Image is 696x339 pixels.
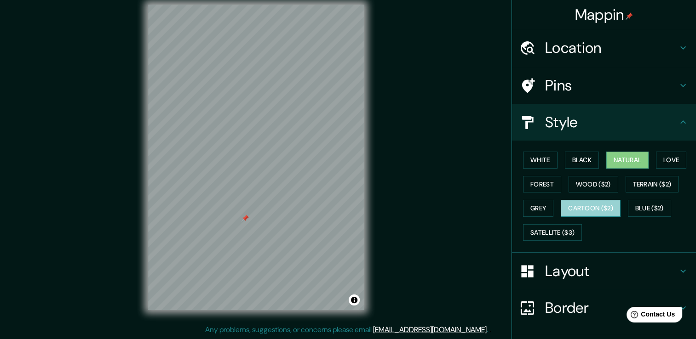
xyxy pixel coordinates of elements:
div: . [488,324,489,335]
button: Grey [523,200,553,217]
button: Satellite ($3) [523,224,582,241]
h4: Location [545,39,678,57]
button: Toggle attribution [349,294,360,305]
button: Terrain ($2) [626,176,679,193]
img: pin-icon.png [626,12,633,20]
button: Blue ($2) [628,200,671,217]
iframe: Help widget launcher [614,303,686,329]
h4: Border [545,299,678,317]
div: Pins [512,67,696,104]
button: Cartoon ($2) [561,200,621,217]
div: . [489,324,491,335]
button: Natural [606,152,649,169]
div: Border [512,289,696,326]
button: White [523,152,558,169]
h4: Pins [545,76,678,95]
div: Style [512,104,696,141]
canvas: Map [148,5,364,310]
h4: Style [545,113,678,131]
div: Location [512,29,696,66]
button: Black [565,152,599,169]
div: Layout [512,253,696,289]
a: [EMAIL_ADDRESS][DOMAIN_NAME] [373,325,487,334]
h4: Mappin [575,6,633,24]
button: Love [656,152,686,169]
button: Forest [523,176,561,193]
p: Any problems, suggestions, or concerns please email . [205,324,488,335]
h4: Layout [545,262,678,280]
button: Wood ($2) [569,176,618,193]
